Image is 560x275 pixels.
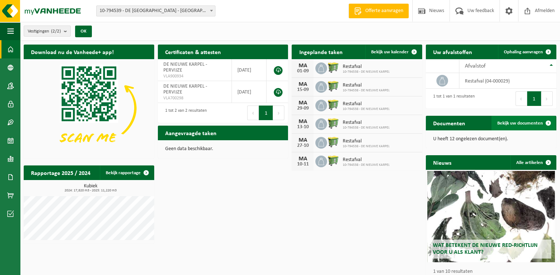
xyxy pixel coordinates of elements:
[295,162,310,167] div: 10-11
[465,63,486,69] span: Afvalstof
[342,138,389,144] span: Restafval
[259,106,273,120] button: 1
[491,116,556,130] a: Bekijk uw documenten
[292,45,350,59] h2: Ingeplande taken
[273,106,284,120] button: Next
[365,45,421,59] a: Bekijk uw kalender
[342,83,389,88] span: Restafval
[497,121,543,126] span: Bekijk uw documenten
[327,154,339,167] img: WB-0660-HPE-GN-50
[75,26,92,37] button: OK
[295,81,310,87] div: MA
[342,157,389,163] span: Restafval
[516,91,527,106] button: Previous
[433,242,538,255] span: Wat betekent de nieuwe RED-richtlijn voor u als klant?
[342,144,389,149] span: 10-794538 - DE NIEUWE KARPEL
[510,155,556,170] a: Alle artikelen
[342,126,389,130] span: 10-794538 - DE NIEUWE KARPEL
[232,59,267,81] td: [DATE]
[165,146,281,152] p: Geen data beschikbaar.
[295,125,310,130] div: 13-10
[427,171,555,262] a: Wat betekent de nieuwe RED-richtlijn voor u als klant?
[342,88,389,93] span: 10-794538 - DE NIEUWE KARPEL
[24,45,121,59] h2: Download nu de Vanheede+ app!
[426,155,459,169] h2: Nieuws
[541,91,553,106] button: Next
[163,62,207,73] span: DE NIEUWE KARPEL - PERVIJZE
[295,100,310,106] div: MA
[163,95,226,101] span: VLA700298
[504,50,543,54] span: Ophaling aanvragen
[363,7,405,15] span: Offerte aanvragen
[27,184,154,192] h3: Kubiek
[429,91,475,107] div: 1 tot 1 van 1 resultaten
[295,156,310,162] div: MA
[295,63,310,69] div: MA
[97,6,215,16] span: 10-794539 - DE NIEUWE KARPEL - DESTELBERGEN
[342,107,389,111] span: 10-794538 - DE NIEUWE KARPEL
[158,126,224,140] h2: Aangevraagde taken
[371,50,409,54] span: Bekijk uw kalender
[27,189,154,192] span: 2024: 17,820 m3 - 2025: 11,220 m3
[433,137,549,142] p: U heeft 12 ongelezen document(en).
[327,117,339,130] img: WB-0660-HPE-GN-50
[342,70,389,74] span: 10-794538 - DE NIEUWE KARPEL
[162,105,207,121] div: 1 tot 2 van 2 resultaten
[295,69,310,74] div: 01-09
[327,136,339,148] img: WB-0660-HPE-GN-50
[247,106,259,120] button: Previous
[327,61,339,74] img: WB-0660-HPE-GN-50
[24,59,154,157] img: Download de VHEPlus App
[163,73,226,79] span: VLA900934
[327,80,339,92] img: WB-0660-HPE-GN-50
[51,29,61,34] count: (2/2)
[295,137,310,143] div: MA
[498,45,556,59] a: Ophaling aanvragen
[426,45,479,59] h2: Uw afvalstoffen
[342,163,389,167] span: 10-794538 - DE NIEUWE KARPEL
[295,106,310,111] div: 29-09
[527,91,541,106] button: 1
[459,73,556,89] td: restafval (04-000029)
[433,269,553,274] p: 1 van 10 resultaten
[158,45,228,59] h2: Certificaten & attesten
[163,84,207,95] span: DE NIEUWE KARPEL - PERVIJZE
[24,165,98,180] h2: Rapportage 2025 / 2024
[295,87,310,92] div: 15-09
[426,116,472,130] h2: Documenten
[342,101,389,107] span: Restafval
[342,64,389,70] span: Restafval
[342,120,389,126] span: Restafval
[295,143,310,148] div: 27-10
[28,26,61,37] span: Vestigingen
[100,165,153,180] a: Bekijk rapportage
[327,99,339,111] img: WB-0660-HPE-GN-50
[295,119,310,125] div: MA
[232,81,267,103] td: [DATE]
[349,4,409,18] a: Offerte aanvragen
[96,5,215,16] span: 10-794539 - DE NIEUWE KARPEL - DESTELBERGEN
[24,26,71,37] button: Vestigingen(2/2)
